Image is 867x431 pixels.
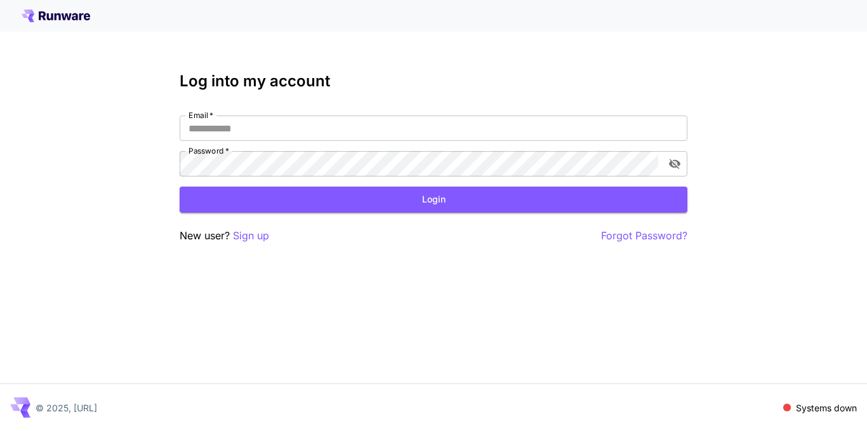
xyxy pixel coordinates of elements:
[189,110,213,121] label: Email
[233,228,269,244] button: Sign up
[180,187,687,213] button: Login
[180,72,687,90] h3: Log into my account
[663,152,686,175] button: toggle password visibility
[189,145,229,156] label: Password
[796,401,857,414] p: Systems down
[180,228,269,244] p: New user?
[36,401,97,414] p: © 2025, [URL]
[601,228,687,244] button: Forgot Password?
